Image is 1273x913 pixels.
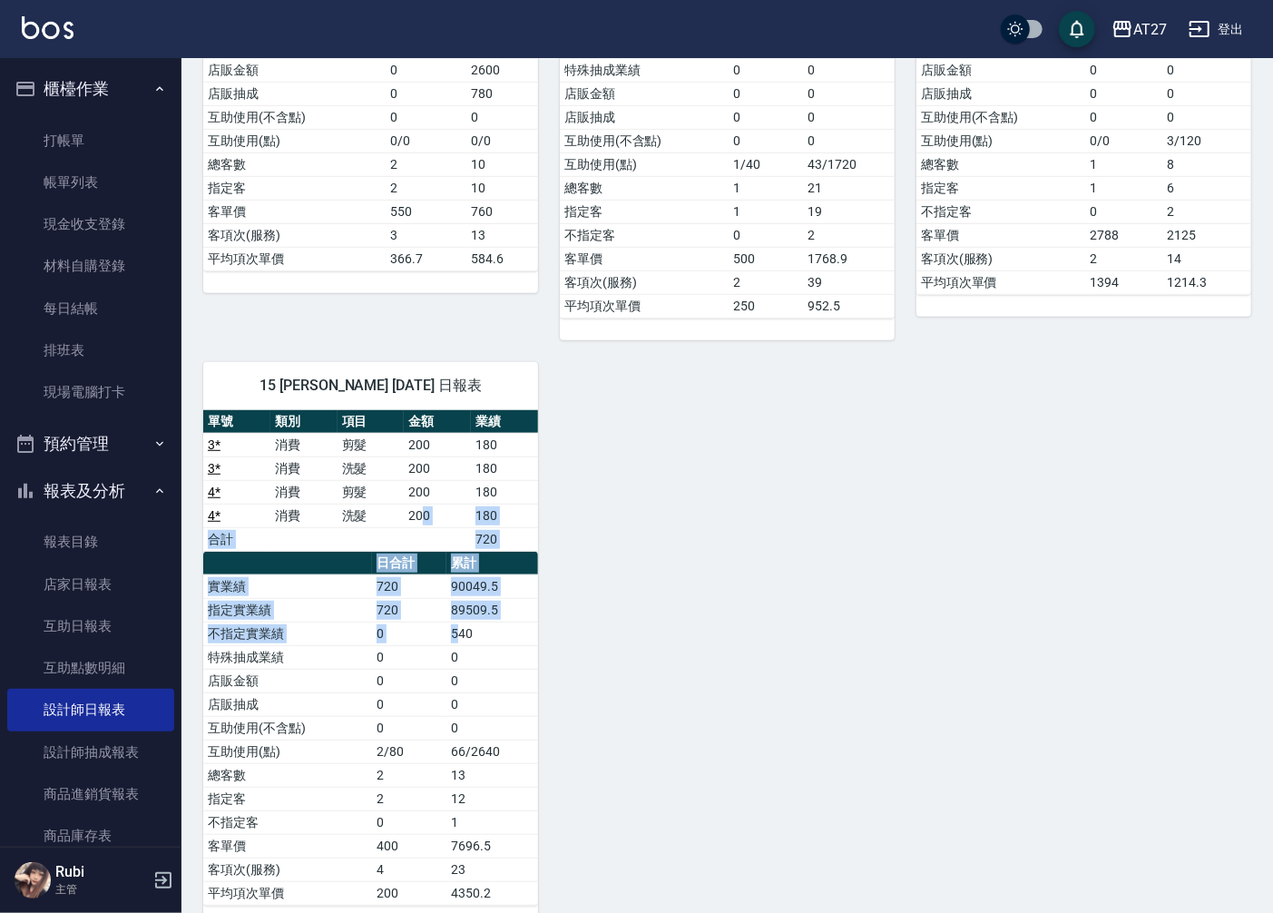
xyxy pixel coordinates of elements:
[467,58,538,82] td: 2600
[387,152,467,176] td: 2
[471,456,538,480] td: 180
[916,223,1085,247] td: 客單價
[729,270,803,294] td: 2
[55,863,148,881] h5: Rubi
[270,480,338,504] td: 消費
[1085,152,1162,176] td: 1
[560,105,729,129] td: 店販抽成
[203,810,372,834] td: 不指定客
[446,716,538,740] td: 0
[203,598,372,622] td: 指定實業績
[203,152,387,176] td: 總客數
[446,787,538,810] td: 12
[7,329,174,371] a: 排班表
[203,410,270,434] th: 單號
[387,129,467,152] td: 0/0
[372,716,446,740] td: 0
[916,270,1085,294] td: 平均項次單價
[446,810,538,834] td: 1
[916,247,1085,270] td: 客項次(服務)
[1162,58,1251,82] td: 0
[203,881,372,905] td: 平均項次單價
[446,645,538,669] td: 0
[203,740,372,763] td: 互助使用(點)
[803,176,895,200] td: 21
[471,527,538,551] td: 720
[7,420,174,467] button: 預約管理
[467,223,538,247] td: 13
[387,58,467,82] td: 0
[446,763,538,787] td: 13
[1162,247,1251,270] td: 14
[7,288,174,329] a: 每日結帳
[22,16,73,39] img: Logo
[15,862,51,898] img: Person
[803,129,895,152] td: 0
[1085,82,1162,105] td: 0
[446,598,538,622] td: 89509.5
[203,223,387,247] td: 客項次(服務)
[338,456,405,480] td: 洗髮
[803,82,895,105] td: 0
[803,223,895,247] td: 2
[1085,223,1162,247] td: 2788
[446,692,538,716] td: 0
[270,433,338,456] td: 消費
[7,371,174,413] a: 現場電腦打卡
[1059,11,1095,47] button: save
[7,689,174,731] a: 設計師日報表
[203,716,372,740] td: 互助使用(不含點)
[803,247,895,270] td: 1768.9
[7,203,174,245] a: 現金收支登錄
[560,270,729,294] td: 客項次(服務)
[446,834,538,858] td: 7696.5
[7,773,174,815] a: 商品進銷貨報表
[446,552,538,575] th: 累計
[7,605,174,647] a: 互助日報表
[270,504,338,527] td: 消費
[372,645,446,669] td: 0
[372,740,446,763] td: 2/80
[203,105,387,129] td: 互助使用(不含點)
[372,622,446,645] td: 0
[803,105,895,129] td: 0
[446,740,538,763] td: 66/2640
[372,810,446,834] td: 0
[203,574,372,598] td: 實業績
[560,129,729,152] td: 互助使用(不含點)
[446,881,538,905] td: 4350.2
[1162,105,1251,129] td: 0
[467,247,538,270] td: 584.6
[203,858,372,881] td: 客項次(服務)
[338,410,405,434] th: 項目
[803,270,895,294] td: 39
[7,521,174,563] a: 報表目錄
[1162,200,1251,223] td: 2
[1085,176,1162,200] td: 1
[729,294,803,318] td: 250
[471,504,538,527] td: 180
[387,176,467,200] td: 2
[387,223,467,247] td: 3
[225,377,516,395] span: 15 [PERSON_NAME] [DATE] 日報表
[1133,18,1167,41] div: AT27
[560,152,729,176] td: 互助使用(點)
[372,669,446,692] td: 0
[729,176,803,200] td: 1
[387,105,467,129] td: 0
[203,129,387,152] td: 互助使用(點)
[467,82,538,105] td: 780
[467,152,538,176] td: 10
[203,200,387,223] td: 客單價
[1085,200,1162,223] td: 0
[560,82,729,105] td: 店販金額
[338,433,405,456] td: 剪髮
[1085,58,1162,82] td: 0
[1085,247,1162,270] td: 2
[203,787,372,810] td: 指定客
[916,200,1085,223] td: 不指定客
[203,763,372,787] td: 總客數
[467,129,538,152] td: 0/0
[404,504,471,527] td: 200
[372,552,446,575] th: 日合計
